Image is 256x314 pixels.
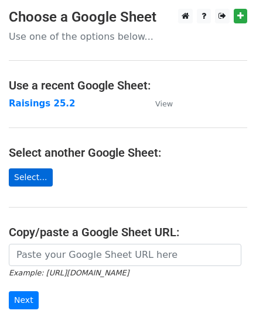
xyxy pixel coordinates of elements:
iframe: Chat Widget [197,258,256,314]
h4: Select another Google Sheet: [9,146,247,160]
p: Use one of the options below... [9,30,247,43]
h3: Choose a Google Sheet [9,9,247,26]
a: Raisings 25.2 [9,98,75,109]
h4: Copy/paste a Google Sheet URL: [9,225,247,239]
input: Next [9,291,39,309]
h4: Use a recent Google Sheet: [9,78,247,92]
small: View [155,99,173,108]
a: Select... [9,168,53,187]
input: Paste your Google Sheet URL here [9,244,241,266]
small: Example: [URL][DOMAIN_NAME] [9,268,129,277]
a: View [144,98,173,109]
